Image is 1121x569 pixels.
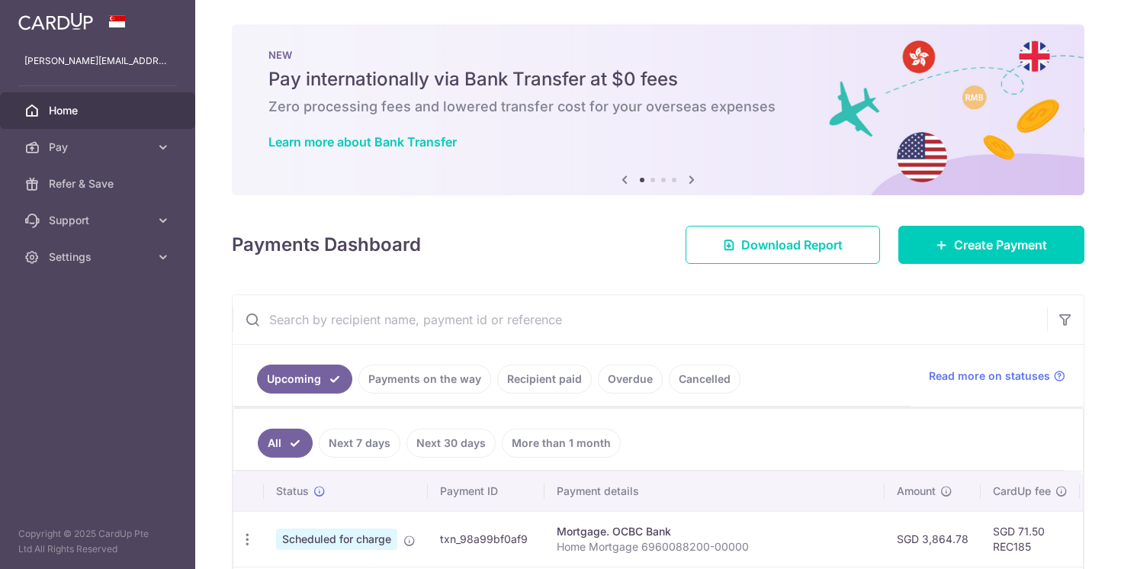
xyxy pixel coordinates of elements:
a: Create Payment [898,226,1084,264]
th: Payment ID [428,471,544,511]
a: Cancelled [669,365,740,394]
p: Home Mortgage 6960088200-00000 [557,539,872,555]
a: Upcoming [257,365,352,394]
span: Refer & Save [49,176,149,191]
a: More than 1 month [502,429,621,458]
a: Next 7 days [319,429,400,458]
span: Read more on statuses [929,368,1050,384]
span: Pay [49,140,149,155]
img: Bank transfer banner [232,24,1084,195]
input: Search by recipient name, payment id or reference [233,295,1047,344]
a: Overdue [598,365,663,394]
span: Home [49,103,149,118]
a: All [258,429,313,458]
div: Mortgage. OCBC Bank [557,524,872,539]
span: Download Report [741,236,843,254]
img: CardUp [18,12,93,31]
a: Next 30 days [406,429,496,458]
span: Create Payment [954,236,1047,254]
td: SGD 3,864.78 [885,511,981,567]
p: [PERSON_NAME][EMAIL_ADDRESS][DOMAIN_NAME] [24,53,171,69]
a: Download Report [686,226,880,264]
a: Payments on the way [358,365,491,394]
span: CardUp fee [993,484,1051,499]
span: Settings [49,249,149,265]
th: Payment details [544,471,885,511]
a: Learn more about Bank Transfer [268,134,457,149]
h4: Payments Dashboard [232,231,421,259]
span: Scheduled for charge [276,529,397,550]
td: txn_98a99bf0af9 [428,511,544,567]
a: Read more on statuses [929,368,1065,384]
h6: Zero processing fees and lowered transfer cost for your overseas expenses [268,98,1048,116]
h5: Pay internationally via Bank Transfer at $0 fees [268,67,1048,92]
span: Support [49,213,149,228]
td: SGD 71.50 REC185 [981,511,1080,567]
span: Status [276,484,309,499]
a: Recipient paid [497,365,592,394]
p: NEW [268,49,1048,61]
span: Amount [897,484,936,499]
